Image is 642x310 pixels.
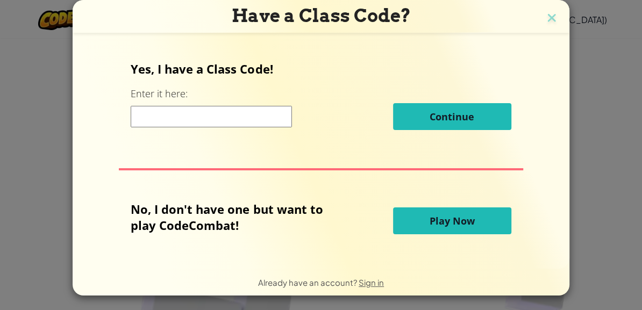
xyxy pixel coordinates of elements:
[393,103,511,130] button: Continue
[258,277,359,287] span: Already have an account?
[131,201,339,233] p: No, I don't have one but want to play CodeCombat!
[232,5,411,26] span: Have a Class Code?
[131,61,511,77] p: Yes, I have a Class Code!
[430,110,474,123] span: Continue
[131,87,188,100] label: Enter it here:
[359,277,384,287] a: Sign in
[393,207,511,234] button: Play Now
[545,11,559,27] img: close icon
[430,214,475,227] span: Play Now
